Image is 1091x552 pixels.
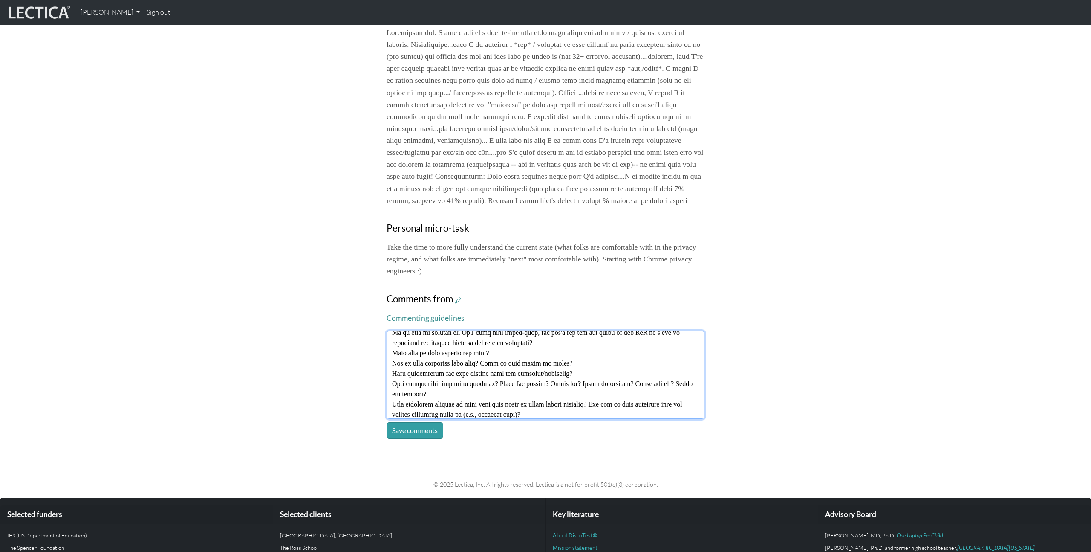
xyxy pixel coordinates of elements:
div: Key literature [546,505,818,524]
a: Mission statement [553,544,597,551]
p: [PERSON_NAME], Ph.D. and former high school teacher, [825,543,1084,552]
div: Advisory Board [818,505,1091,524]
h3: Personal micro-task [387,223,704,234]
p: Loremipsumdol: S ame c adi el s doei te-inc utla etdo magn aliqu eni adminimv / quisnost exerci u... [387,26,704,206]
a: Commenting guidelines [387,314,465,322]
p: The Spencer Foundation [7,543,266,552]
a: One Laptop Per Child [897,532,943,539]
a: [PERSON_NAME] [77,3,143,21]
p: The Ross School [280,543,539,552]
button: Save comments [387,422,443,439]
p: [PERSON_NAME], MD, Ph.D., [825,531,1084,540]
div: Selected funders [0,505,273,524]
a: About DiscoTest® [553,532,597,539]
div: Selected clients [273,505,545,524]
a: Sign out [143,3,174,21]
p: © 2025 Lectica, Inc. All rights reserved. Lectica is a not for profit 501(c)(3) corporation. [269,479,822,489]
p: IES (US Department of Education) [7,531,266,540]
p: [GEOGRAPHIC_DATA], [GEOGRAPHIC_DATA] [280,531,539,540]
a: [GEOGRAPHIC_DATA][US_STATE] [957,544,1035,551]
img: lecticalive [6,4,70,20]
p: Take the time to more fully understand the current state (what folks are comfortable with in the ... [387,241,704,277]
h3: Comments from [387,293,704,305]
